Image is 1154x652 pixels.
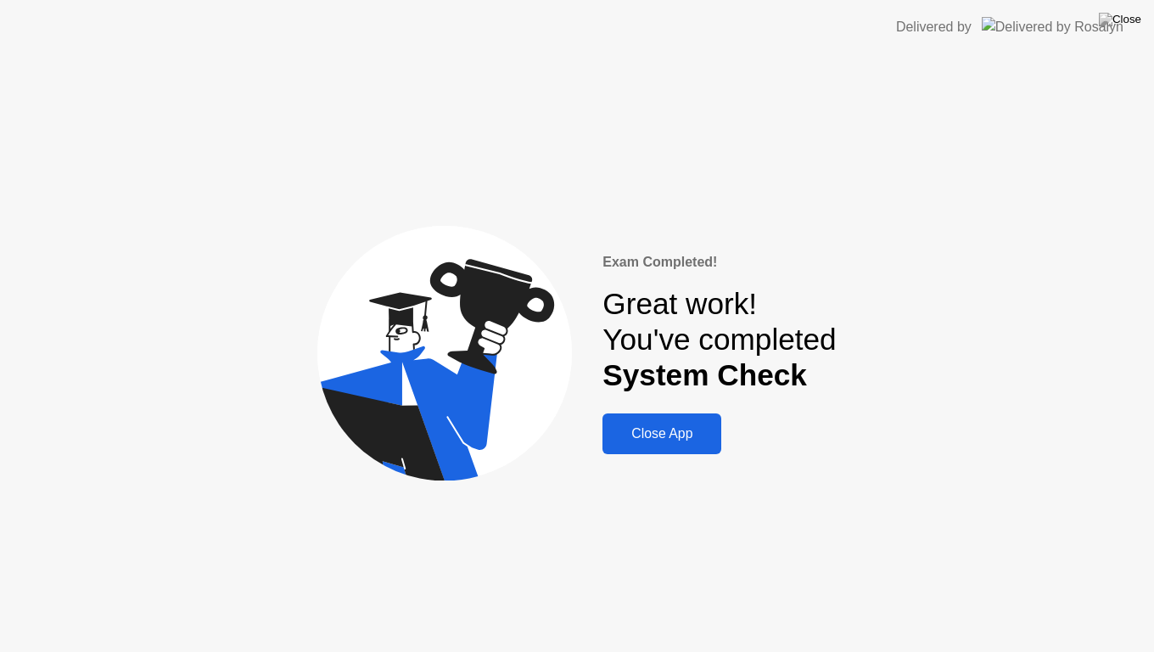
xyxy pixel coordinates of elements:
div: Delivered by [896,17,972,37]
b: System Check [602,358,807,391]
div: Exam Completed! [602,252,836,273]
button: Close App [602,413,721,454]
div: Close App [608,426,716,441]
img: Delivered by Rosalyn [982,17,1123,37]
img: Close [1099,13,1141,26]
div: Great work! You've completed [602,286,836,394]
